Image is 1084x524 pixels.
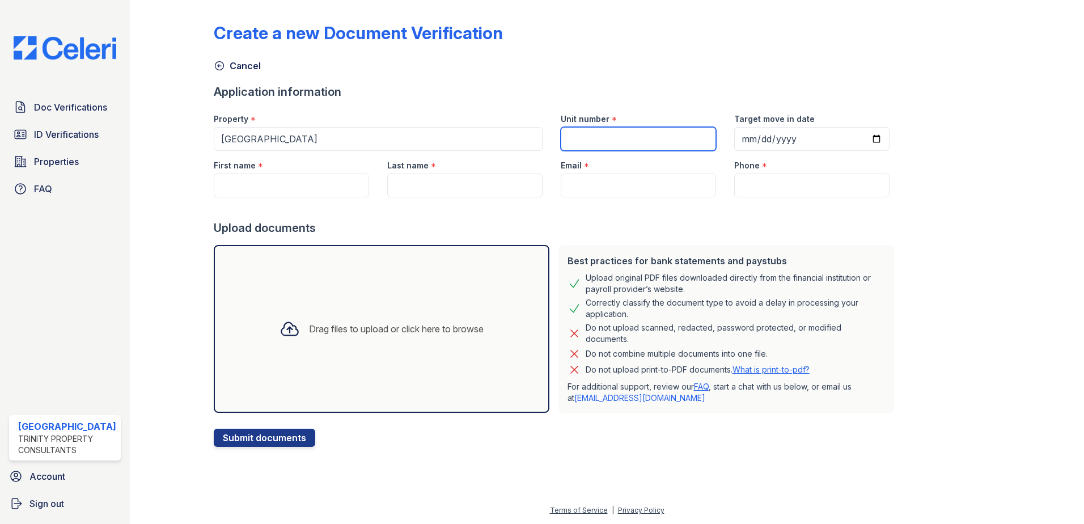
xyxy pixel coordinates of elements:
[214,59,261,73] a: Cancel
[214,160,256,171] label: First name
[309,322,484,336] div: Drag files to upload or click here to browse
[586,272,885,295] div: Upload original PDF files downloaded directly from the financial institution or payroll provider’...
[9,178,121,200] a: FAQ
[214,84,899,100] div: Application information
[574,393,705,403] a: [EMAIL_ADDRESS][DOMAIN_NAME]
[612,506,614,514] div: |
[9,150,121,173] a: Properties
[214,429,315,447] button: Submit documents
[618,506,664,514] a: Privacy Policy
[550,506,608,514] a: Terms of Service
[18,433,116,456] div: Trinity Property Consultants
[9,96,121,119] a: Doc Verifications
[214,23,503,43] div: Create a new Document Verification
[586,297,885,320] div: Correctly classify the document type to avoid a delay in processing your application.
[5,36,125,60] img: CE_Logo_Blue-a8612792a0a2168367f1c8372b55b34899dd931a85d93a1a3d3e32e68fde9ad4.png
[34,182,52,196] span: FAQ
[586,364,810,375] p: Do not upload print-to-PDF documents.
[29,470,65,483] span: Account
[34,128,99,141] span: ID Verifications
[561,113,609,125] label: Unit number
[34,155,79,168] span: Properties
[694,382,709,391] a: FAQ
[387,160,429,171] label: Last name
[734,113,815,125] label: Target move in date
[214,220,899,236] div: Upload documents
[5,492,125,515] a: Sign out
[586,347,768,361] div: Do not combine multiple documents into one file.
[734,160,760,171] label: Phone
[18,420,116,433] div: [GEOGRAPHIC_DATA]
[9,123,121,146] a: ID Verifications
[5,465,125,488] a: Account
[732,365,810,374] a: What is print-to-pdf?
[561,160,582,171] label: Email
[586,322,885,345] div: Do not upload scanned, redacted, password protected, or modified documents.
[29,497,64,510] span: Sign out
[568,254,885,268] div: Best practices for bank statements and paystubs
[34,100,107,114] span: Doc Verifications
[214,113,248,125] label: Property
[568,381,885,404] p: For additional support, review our , start a chat with us below, or email us at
